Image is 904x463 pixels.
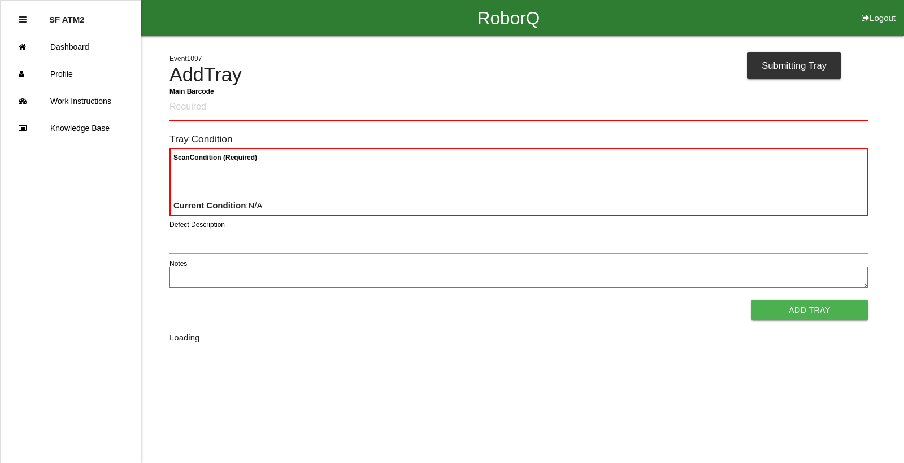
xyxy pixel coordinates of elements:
[49,6,85,24] p: SF ATM2
[173,154,257,161] b: Scan Condition (Required)
[19,6,27,33] div: Close
[1,33,141,60] a: Dashboard
[751,300,868,320] button: Add Tray
[169,331,868,344] div: Loading
[169,55,202,63] span: Event 1097
[169,87,214,95] b: Main Barcode
[747,52,841,79] div: Submitting Tray
[169,134,868,145] h6: Tray Condition
[1,60,141,88] a: Profile
[169,64,868,86] h4: Add Tray
[1,115,141,142] a: Knowledge Base
[169,94,868,121] input: Required
[173,200,263,210] span: : N/A
[1,88,141,115] a: Work Instructions
[173,200,246,210] b: Current Condition
[169,220,225,230] label: Defect Description
[169,259,187,269] label: Notes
